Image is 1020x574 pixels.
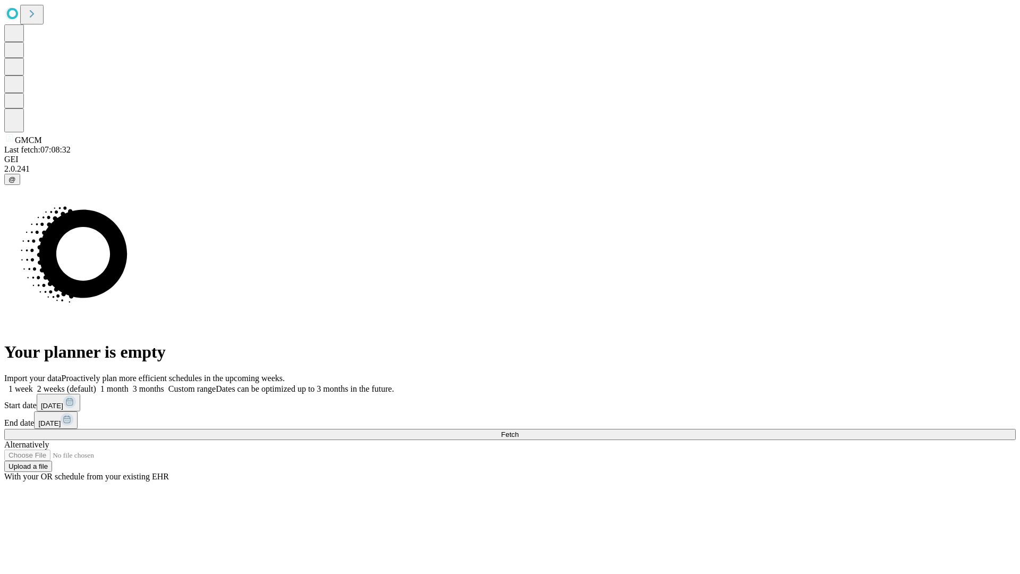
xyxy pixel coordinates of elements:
[62,374,285,383] span: Proactively plan more efficient schedules in the upcoming weeks.
[4,472,169,481] span: With your OR schedule from your existing EHR
[4,411,1016,429] div: End date
[41,402,63,410] span: [DATE]
[37,394,80,411] button: [DATE]
[4,374,62,383] span: Import your data
[15,136,42,145] span: GMCM
[4,394,1016,411] div: Start date
[4,155,1016,164] div: GEI
[133,384,164,393] span: 3 months
[4,145,71,154] span: Last fetch: 07:08:32
[216,384,394,393] span: Dates can be optimized up to 3 months in the future.
[8,384,33,393] span: 1 week
[34,411,78,429] button: [DATE]
[168,384,216,393] span: Custom range
[4,164,1016,174] div: 2.0.241
[4,342,1016,362] h1: Your planner is empty
[4,461,52,472] button: Upload a file
[37,384,96,393] span: 2 weeks (default)
[100,384,129,393] span: 1 month
[38,419,61,427] span: [DATE]
[501,430,518,438] span: Fetch
[8,175,16,183] span: @
[4,440,49,449] span: Alternatively
[4,174,20,185] button: @
[4,429,1016,440] button: Fetch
